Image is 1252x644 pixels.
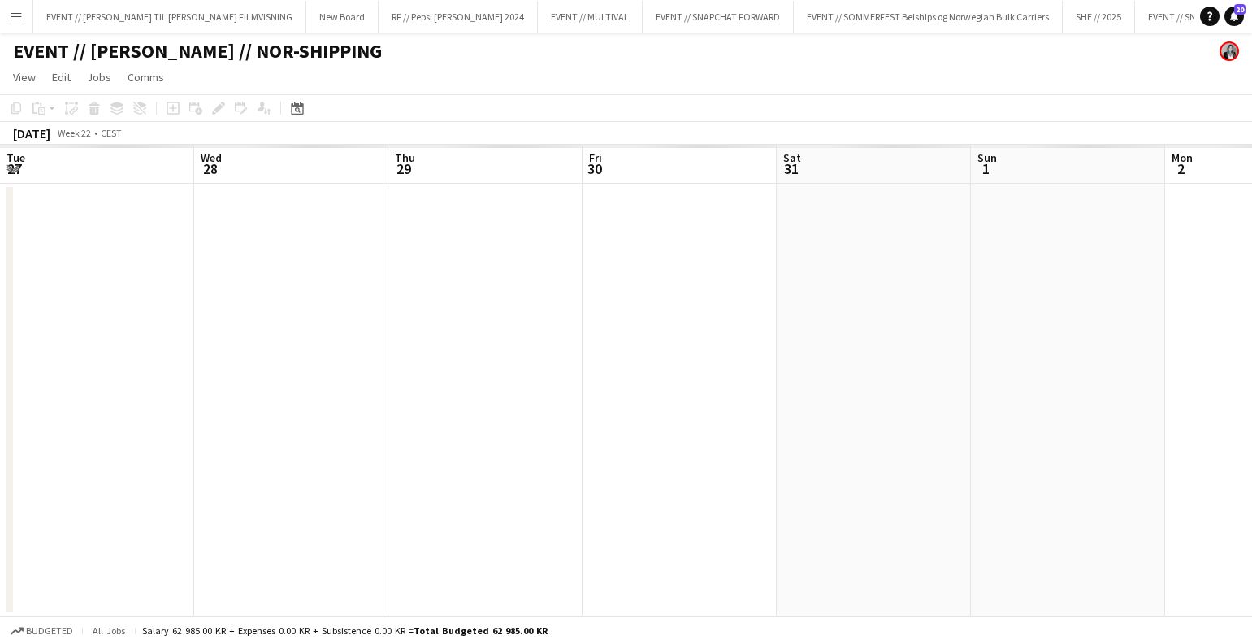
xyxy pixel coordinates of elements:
span: Mon [1172,150,1193,165]
button: EVENT // [PERSON_NAME] TIL [PERSON_NAME] FILMVISNING [33,1,306,33]
button: EVENT // SOMMERFEST Belships og Norwegian Bulk Carriers [794,1,1063,33]
div: CEST [101,127,122,139]
span: 27 [4,159,25,178]
span: Wed [201,150,222,165]
span: Jobs [87,70,111,85]
a: 20 [1224,7,1244,26]
span: Week 22 [54,127,94,139]
span: Comms [128,70,164,85]
span: 28 [198,159,222,178]
span: Total Budgeted 62 985.00 KR [414,624,548,637]
span: All jobs [89,624,128,637]
app-user-avatar: Fabienne Høili [1220,41,1239,61]
a: Comms [121,67,171,88]
h1: EVENT // [PERSON_NAME] // NOR-SHIPPING [13,39,382,63]
span: Budgeted [26,625,73,637]
a: Jobs [80,67,118,88]
span: 31 [781,159,801,178]
span: Thu [395,150,415,165]
button: EVENT // MULTIVAL [538,1,643,33]
span: Sat [783,150,801,165]
button: New Board [306,1,379,33]
span: 1 [975,159,997,178]
span: Tue [6,150,25,165]
button: Budgeted [8,622,76,640]
div: Salary 62 985.00 KR + Expenses 0.00 KR + Subsistence 0.00 KR = [142,624,548,637]
a: Edit [45,67,77,88]
span: Fri [589,150,602,165]
a: View [6,67,42,88]
span: 30 [587,159,602,178]
button: RF // Pepsi [PERSON_NAME] 2024 [379,1,538,33]
button: SHE // 2025 [1063,1,1135,33]
span: 2 [1169,159,1193,178]
span: Sun [977,150,997,165]
span: Edit [52,70,71,85]
span: 29 [392,159,415,178]
span: View [13,70,36,85]
span: 20 [1234,4,1246,15]
div: [DATE] [13,125,50,141]
button: EVENT // SNAPCHAT FORWARD [643,1,794,33]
